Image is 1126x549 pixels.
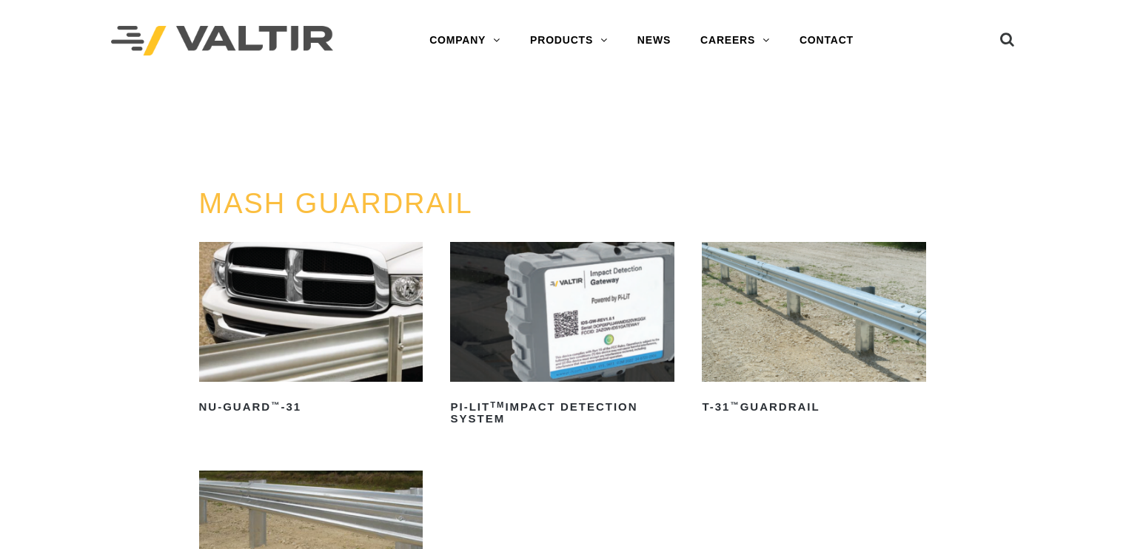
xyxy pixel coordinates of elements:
[686,26,785,55] a: CAREERS
[490,400,505,409] sup: TM
[450,242,674,431] a: PI-LITTMImpact Detection System
[199,395,423,419] h2: NU-GUARD -31
[515,26,623,55] a: PRODUCTS
[199,188,473,219] a: MASH GUARDRAIL
[199,242,423,419] a: NU-GUARD™-31
[702,242,926,419] a: T-31™Guardrail
[702,395,926,419] h2: T-31 Guardrail
[730,400,740,409] sup: ™
[785,26,868,55] a: CONTACT
[623,26,686,55] a: NEWS
[450,395,674,431] h2: PI-LIT Impact Detection System
[111,26,333,56] img: Valtir
[271,400,281,409] sup: ™
[415,26,515,55] a: COMPANY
